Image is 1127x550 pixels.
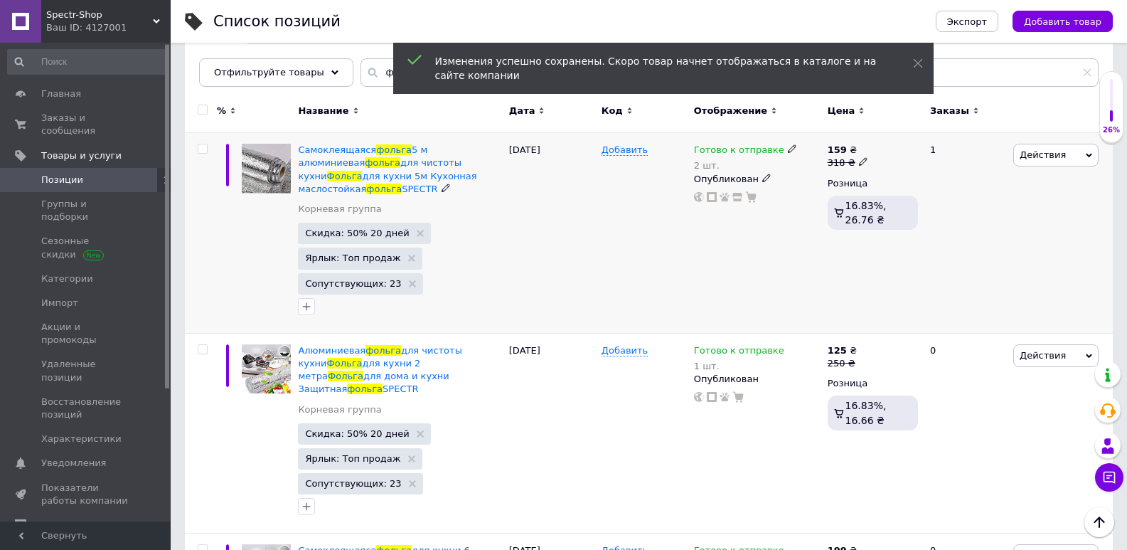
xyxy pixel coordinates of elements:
div: 26% [1100,125,1123,135]
span: фольга [366,184,402,194]
span: фольга [365,345,401,356]
b: 159 [828,144,847,155]
div: 2 шт. [694,160,797,171]
span: Алюминиевая [298,345,365,356]
span: Сопутствующих: 23 [305,479,401,488]
input: Поиск по названию позиции, артикулу и поисковым запросам [360,58,1099,87]
span: для дома и кухни Защитная [298,371,449,394]
span: Заказы [930,105,969,117]
span: Позиции [41,174,83,186]
span: Импорт [41,297,78,310]
img: Самоклеящаяся фольга 5 м алюминиевая фольга для чистоты кухни Фольга для кухни 5м Кухонная маслос... [242,144,291,193]
a: Самоклеящаясяфольга5 м алюминиеваяфольгадля чистоты кухниФольгадля кухни 5м Кухонная маслостойкая... [298,144,476,194]
span: Восстановление позиций [41,396,132,421]
span: 16.83%, 26.76 ₴ [845,200,887,226]
span: Добавить товар [1024,16,1101,27]
span: для чистоты кухни [298,157,461,181]
span: Группы и подборки [41,198,132,223]
span: Уведомления [41,457,106,470]
span: фольга [376,144,412,155]
div: Опубликован [694,373,821,386]
span: Товары и услуги [41,149,122,162]
div: Розница [828,177,918,190]
button: Добавить товар [1013,11,1113,32]
div: ₴ [828,344,857,357]
div: Розница [828,377,918,390]
div: [DATE] [506,133,598,334]
span: Удаленные позиции [41,358,132,384]
span: Главная [41,88,81,100]
span: Название [298,105,348,117]
button: Чат с покупателем [1095,463,1123,492]
span: Цена [828,105,855,117]
div: 318 ₴ [828,157,868,169]
span: % [217,105,226,117]
span: Отзывы [41,519,79,532]
div: [DATE] [506,333,598,534]
span: Фольга [328,371,363,381]
span: Скидка: 50% 20 дней [305,228,409,238]
span: Готово к отправке [694,144,784,159]
span: Самоклеящаяся [298,144,376,155]
span: для чистоты кухни [298,345,462,369]
span: SPECTR [402,184,437,194]
a: Корневая группа [298,403,381,416]
div: Изменения успешно сохранены. Скоро товар начнет отображаться в каталоге и на сайте компании [435,54,877,83]
div: 1 [922,133,1010,334]
span: Категории [41,273,93,285]
div: 0 [922,333,1010,534]
span: SPECTR [383,384,418,394]
button: Экспорт [936,11,998,32]
span: Фольга [327,171,363,181]
span: 16.83%, 16.66 ₴ [845,400,887,425]
a: Алюминиеваяфольгадля чистоты кухниФольгадля кухни 2 метраФольгадля дома и кухни ЗащитнаяфольгаSPECTR [298,345,462,395]
div: Опубликован [694,173,821,186]
b: 125 [828,345,847,356]
span: Добавить [602,345,648,356]
span: Ярлык: Топ продаж [305,454,400,463]
span: Действия [1020,350,1066,361]
img: Алюминиевая фольга для чистоты кухни Фольга для кухни 2 метра Фольга для дома и кухни Защитная фо... [242,344,291,393]
span: Сопутствующих: 23 [305,279,401,288]
div: Список позиций [213,14,341,29]
span: Показатели работы компании [41,482,132,507]
span: Скидка: 50% 20 дней [305,429,409,438]
button: Наверх [1084,507,1114,537]
input: Поиск [7,49,168,75]
span: Готово к отправке [694,345,784,360]
span: Действия [1020,149,1066,160]
span: Добавить [602,144,648,156]
span: Акции и промокоды [41,321,132,347]
div: 1 шт. [694,361,784,371]
a: Корневая группа [298,203,381,216]
span: Отображение [694,105,767,117]
span: Код [602,105,623,117]
span: Отфильтруйте товары [214,67,324,78]
span: Заказы и сообщения [41,112,132,137]
div: ₴ [828,144,868,157]
div: 250 ₴ [828,357,857,370]
span: Характеристики [41,433,122,445]
span: фольга [365,157,400,168]
span: фольга [347,384,383,394]
span: для кухни 5м Кухонная маслостойкая [298,171,476,194]
span: Сезонные скидки [41,235,132,260]
span: Экспорт [947,16,987,27]
span: Ярлык: Топ продаж [305,253,400,263]
div: Ваш ID: 4127001 [46,21,171,34]
span: Spectr-Shop [46,9,153,21]
span: Фольга [327,358,363,369]
span: Дата [509,105,535,117]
